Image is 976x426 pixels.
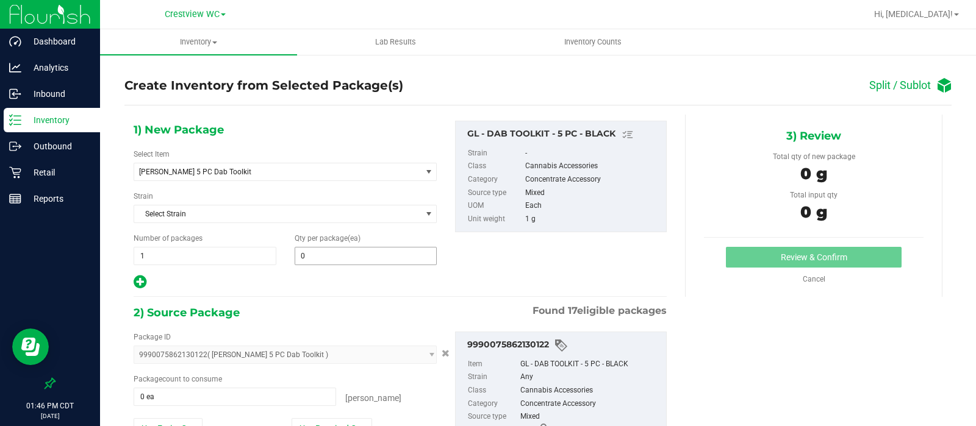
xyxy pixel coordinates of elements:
label: Category [468,397,518,411]
iframe: Resource center [12,328,49,365]
button: Cancel button [438,344,453,362]
inline-svg: Inbound [9,88,21,100]
a: Cancel [803,275,825,283]
span: [PERSON_NAME] 5 PC Dab Toolkit [139,168,405,176]
div: Each [525,199,660,213]
inline-svg: Retail [9,166,21,179]
div: Concentrate Accessory [520,397,660,411]
span: 1) New Package [134,121,224,139]
span: Hi, [MEDICAL_DATA]! [874,9,953,19]
inline-svg: Analytics [9,62,21,74]
div: GL - DAB TOOLKIT - 5 PC - BLACK [520,358,660,371]
div: Any [520,371,660,384]
label: Strain [134,191,153,202]
label: Class [468,160,523,173]
input: 0 ea [134,388,335,405]
label: Strain [468,371,518,384]
h4: Create Inventory from Selected Package(s) [124,77,403,94]
span: 3) Review [786,127,841,145]
span: Qty per package [295,234,361,243]
inline-svg: Outbound [9,140,21,152]
p: [DATE] [5,411,95,421]
h4: Split / Sublot [869,79,931,91]
label: Source type [468,186,523,200]
span: Crestview WC [165,9,220,20]
div: 9990075862130122 [467,338,660,353]
div: Mixed [520,410,660,424]
div: Cannabis Accessories [525,160,660,173]
label: UOM [468,199,523,213]
span: select [421,205,436,222]
span: Total input qty [790,191,838,199]
label: Pin the sidebar to full width on large screens [44,377,56,389]
span: Number of packages [134,234,203,243]
span: [PERSON_NAME] [345,393,401,403]
a: Lab Results [297,29,494,55]
inline-svg: Dashboard [9,35,21,48]
span: Inventory [100,37,297,48]
inline-svg: Inventory [9,114,21,126]
input: 1 [134,247,276,264]
span: (ea) [348,234,361,243]
label: Item [468,358,518,371]
p: Reports [21,191,95,206]
a: Inventory [100,29,297,55]
div: Concentrate Accessory [525,173,660,186]
span: count [162,375,181,383]
p: Retail [21,165,95,180]
p: Analytics [21,60,95,75]
span: Package ID [134,333,171,341]
label: Class [468,384,518,397]
span: Lab Results [359,37,432,48]
span: Package to consume [134,375,222,383]
span: Found eligible packages [533,304,667,318]
div: 1 g [525,213,660,226]
div: Mixed [525,186,660,200]
a: Inventory Counts [494,29,691,55]
span: 17 [568,305,577,316]
span: Total qty of new package [773,152,855,161]
span: select [421,163,436,180]
div: Cannabis Accessories [520,384,660,397]
div: - [525,147,660,160]
label: Strain [468,147,523,160]
input: 0 [295,247,437,264]
label: Source type [468,410,518,424]
p: 01:46 PM CDT [5,400,95,411]
span: 2) Source Package [134,304,240,322]
label: Category [468,173,523,186]
label: Select Item [134,149,170,160]
label: Unit weight [468,213,523,226]
button: Review & Confirm [726,247,902,268]
span: Add new output [134,280,146,289]
p: Outbound [21,139,95,154]
span: Inventory Counts [548,37,638,48]
span: 0 g [800,202,827,222]
span: 0 g [800,164,827,183]
p: Inbound [21,87,95,101]
p: Inventory [21,113,95,127]
div: GL - DAB TOOLKIT - 5 PC - BLACK [467,127,660,142]
span: Select Strain [134,205,421,222]
p: Dashboard [21,34,95,49]
inline-svg: Reports [9,193,21,205]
